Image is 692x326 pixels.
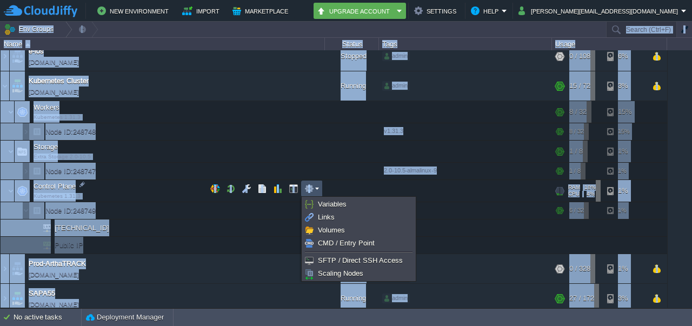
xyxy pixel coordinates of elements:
div: 1 / 8 [569,163,581,179]
span: 248749 [44,206,97,215]
button: Env Groups [4,22,57,37]
a: e-los [29,46,44,57]
span: CPU [568,191,580,197]
span: 2.0-10.5-almalinux-9 [384,167,437,174]
span: [TECHNICAL_ID] [54,219,111,236]
span: Scaling Nodes [318,269,363,277]
img: AMDAwAAAACH5BAEAAAAALAAAAAABAAEAAAICRAEAOw== [8,101,14,123]
button: New Environment [97,4,172,17]
button: Help [471,4,502,17]
span: Kubernetes 1.31.3 [34,114,81,121]
span: Node ID: [45,128,73,136]
a: WorkersKubernetes 1.31.3 [32,103,61,111]
div: Name [1,38,324,50]
img: CloudJiffy [4,4,77,18]
span: Public IP [54,237,85,254]
button: Upgrade Account [317,4,394,17]
span: Node ID: [45,167,73,175]
button: Settings [414,4,460,17]
div: 15% [607,101,642,123]
img: AMDAwAAAACH5BAEAAAAALAAAAAABAAEAAAICRAEAOw== [23,202,29,219]
span: 18% [584,184,596,191]
div: admin [382,294,410,303]
a: Node ID:248747 [44,167,97,176]
span: v1.31.3 [384,128,403,134]
a: SFTP / Direct SSH Access [303,255,414,267]
div: 1% [607,141,642,162]
a: Node ID:248749 [44,206,97,215]
div: 1% [607,163,642,179]
div: 1% [607,254,642,283]
a: Scaling Nodes [303,268,414,280]
span: SFTP / Direct SSH Access [318,256,403,264]
div: Stopped [325,42,379,71]
div: 15 / 72 [569,71,590,101]
a: CMD / Entry Point [303,237,414,249]
div: admin [382,81,410,91]
div: 8 / 32 [569,123,584,140]
a: [DOMAIN_NAME] [29,299,79,310]
img: AMDAwAAAACH5BAEAAAAALAAAAAABAAEAAAICRAEAOw== [23,163,29,179]
img: AMDAwAAAACH5BAEAAAAALAAAAAABAAEAAAICRAEAOw== [8,141,14,162]
span: Links [318,213,335,221]
img: AMDAwAAAACH5BAEAAAAALAAAAAABAAEAAAICRAEAOw== [1,42,9,71]
div: Running [325,71,379,101]
span: 248748 [44,127,97,136]
img: AMDAwAAAACH5BAEAAAAALAAAAAABAAEAAAICRAEAOw== [10,254,25,283]
span: Storage [32,142,59,151]
img: AMDAwAAAACH5BAEAAAAALAAAAAABAAEAAAICRAEAOw== [1,71,9,101]
span: 248747 [44,167,97,176]
div: 1% [607,202,642,219]
div: Running [325,284,379,313]
a: Control PlaneKubernetes 1.31.3 [32,182,77,190]
img: AMDAwAAAACH5BAEAAAAALAAAAAABAAEAAAICRAEAOw== [29,237,36,254]
img: AMDAwAAAACH5BAEAAAAALAAAAAABAAEAAAICRAEAOw== [10,71,25,101]
a: Node ID:248748 [44,127,97,136]
img: AMDAwAAAACH5BAEAAAAALAAAAAABAAEAAAICRAEAOw== [29,163,44,179]
a: StorageExtra Storage 2.0-10.5 [32,143,59,151]
img: AMDAwAAAACH5BAEAAAAALAAAAAABAAEAAAICRAEAOw== [25,43,30,46]
span: CMD / Entry Point [318,239,375,247]
a: [TECHNICAL_ID] [54,224,111,232]
a: Volumes [303,224,414,236]
a: [DOMAIN_NAME] [29,87,79,97]
button: Import [182,4,223,17]
span: Extra Storage 2.0-10.5 [34,154,91,160]
img: AMDAwAAAACH5BAEAAAAALAAAAAABAAEAAAICRAEAOw== [1,254,9,283]
button: Deployment Manager [86,312,164,323]
a: Kubernetes Cluster [29,76,89,87]
div: 3% [607,71,642,101]
a: Links [303,211,414,223]
img: AMDAwAAAACH5BAEAAAAALAAAAAABAAEAAAICRAEAOw== [15,101,30,123]
div: Tags [380,38,551,50]
a: [DOMAIN_NAME] [29,269,79,280]
div: 0 / 328 [569,254,590,283]
div: 1% [607,180,642,202]
img: AMDAwAAAACH5BAEAAAAALAAAAAABAAEAAAICRAEAOw== [10,284,25,313]
div: 8 / 32 [569,101,587,123]
span: 4% [584,191,595,197]
div: admin [382,51,410,61]
img: AMDAwAAAACH5BAEAAAAALAAAAAABAAEAAAICRAEAOw== [15,141,30,162]
a: [DOMAIN_NAME] [29,57,79,68]
img: AMDAwAAAACH5BAEAAAAALAAAAAABAAEAAAICRAEAOw== [36,237,51,254]
div: 15% [607,123,642,140]
div: No active tasks [14,309,81,326]
img: AMDAwAAAACH5BAEAAAAALAAAAAABAAEAAAICRAEAOw== [36,219,51,236]
img: AMDAwAAAACH5BAEAAAAALAAAAAABAAEAAAICRAEAOw== [15,180,30,202]
img: AMDAwAAAACH5BAEAAAAALAAAAAABAAEAAAICRAEAOw== [1,284,9,313]
span: Node ID: [45,207,73,215]
div: 0 / 108 [569,42,590,71]
img: AMDAwAAAACH5BAEAAAAALAAAAAABAAEAAAICRAEAOw== [10,42,25,71]
span: Control Plane [32,182,77,191]
a: Prod-ArthaTRACK [29,258,86,269]
button: Marketplace [232,4,291,17]
span: RAM [568,184,580,191]
a: SAPA55 [29,288,55,299]
div: 6 / 32 [569,202,584,219]
a: Variables [303,198,414,210]
a: Public IP [54,241,85,249]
